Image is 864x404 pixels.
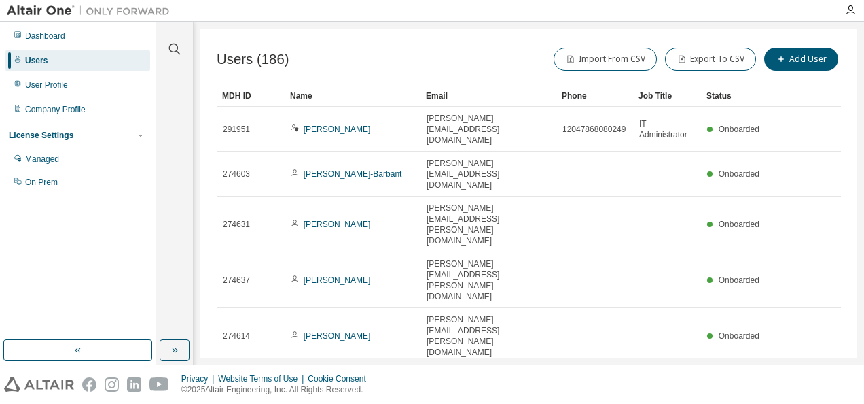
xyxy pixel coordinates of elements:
[304,220,371,229] a: [PERSON_NAME]
[304,124,371,134] a: [PERSON_NAME]
[427,203,550,246] span: [PERSON_NAME][EMAIL_ADDRESS][PERSON_NAME][DOMAIN_NAME]
[562,124,626,135] span: 12047868080249
[639,118,695,140] span: IT Administrator
[764,48,838,71] button: Add User
[9,130,73,141] div: License Settings
[25,177,58,188] div: On Prem
[427,258,550,302] span: [PERSON_NAME][EMAIL_ADDRESS][PERSON_NAME][DOMAIN_NAME]
[218,373,308,384] div: Website Terms of Use
[665,48,756,71] button: Export To CSV
[562,85,628,107] div: Phone
[223,275,250,286] span: 274637
[290,85,415,107] div: Name
[427,158,550,190] span: [PERSON_NAME][EMAIL_ADDRESS][DOMAIN_NAME]
[82,377,96,392] img: facebook.svg
[427,314,550,358] span: [PERSON_NAME][EMAIL_ADDRESS][PERSON_NAME][DOMAIN_NAME]
[554,48,657,71] button: Import From CSV
[105,377,119,392] img: instagram.svg
[181,384,374,396] p: © 2025 Altair Engineering, Inc. All Rights Reserved.
[149,377,169,392] img: youtube.svg
[25,154,59,165] div: Managed
[181,373,218,384] div: Privacy
[304,275,371,285] a: [PERSON_NAME]
[706,85,763,107] div: Status
[223,331,250,341] span: 274614
[427,113,550,146] span: [PERSON_NAME][EMAIL_ADDRESS][DOMAIN_NAME]
[719,275,759,285] span: Onboarded
[25,80,68,90] div: User Profile
[719,169,759,179] span: Onboarded
[223,219,250,230] span: 274631
[426,85,551,107] div: Email
[4,377,74,392] img: altair_logo.svg
[304,331,371,341] a: [PERSON_NAME]
[25,104,86,115] div: Company Profile
[217,52,289,67] span: Users (186)
[7,4,177,18] img: Altair One
[25,31,65,41] div: Dashboard
[223,169,250,180] span: 274603
[304,169,402,179] a: [PERSON_NAME]-Barbant
[719,220,759,229] span: Onboarded
[127,377,141,392] img: linkedin.svg
[719,331,759,341] span: Onboarded
[308,373,374,384] div: Cookie Consent
[638,85,696,107] div: Job Title
[223,124,250,135] span: 291951
[25,55,48,66] div: Users
[719,124,759,134] span: Onboarded
[222,85,279,107] div: MDH ID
